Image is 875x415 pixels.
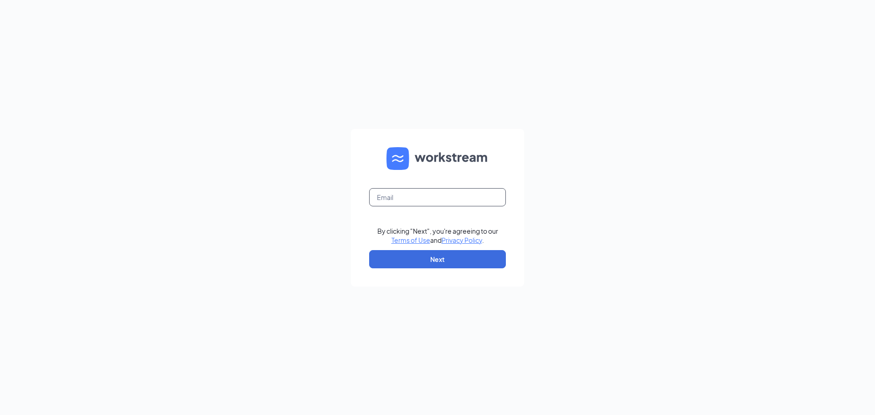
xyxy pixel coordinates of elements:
[369,188,506,206] input: Email
[386,147,489,170] img: WS logo and Workstream text
[442,236,482,244] a: Privacy Policy
[369,250,506,268] button: Next
[391,236,430,244] a: Terms of Use
[377,226,498,245] div: By clicking "Next", you're agreeing to our and .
